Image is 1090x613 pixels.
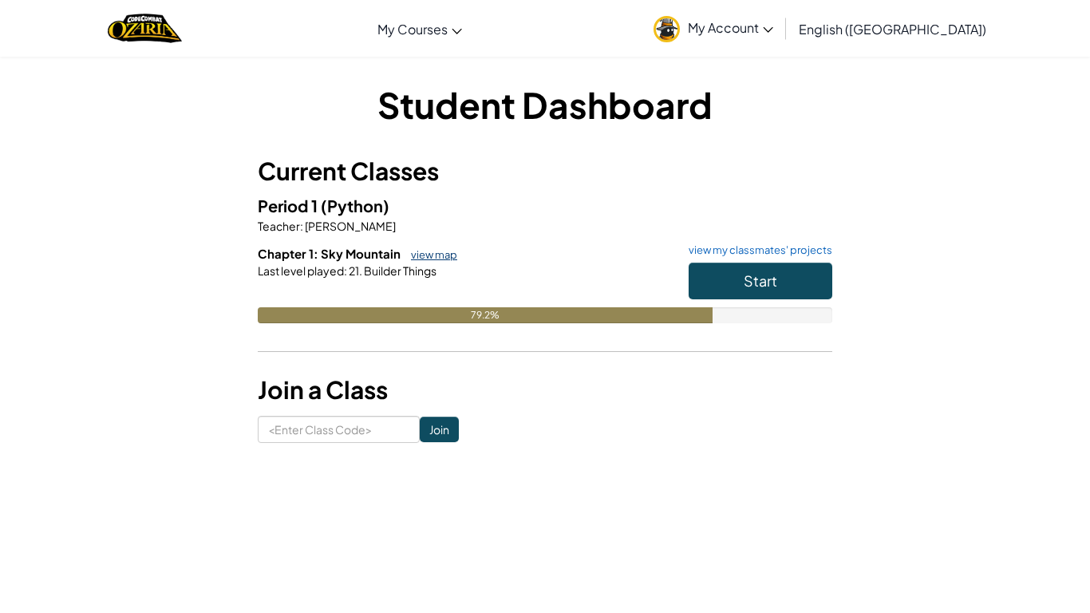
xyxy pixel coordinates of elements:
span: Period 1 [258,196,321,216]
span: Last level played [258,263,344,278]
h3: Join a Class [258,372,832,408]
span: Start [744,271,777,290]
span: Teacher [258,219,300,233]
img: avatar [654,16,680,42]
span: [PERSON_NAME] [303,219,396,233]
img: Home [108,12,182,45]
span: (Python) [321,196,389,216]
input: <Enter Class Code> [258,416,420,443]
span: : [344,263,347,278]
div: 79.2% [258,307,713,323]
span: 21. [347,263,362,278]
span: My Courses [377,21,448,38]
a: view map [403,248,457,261]
h3: Current Classes [258,153,832,189]
span: English ([GEOGRAPHIC_DATA]) [799,21,986,38]
a: view my classmates' projects [681,245,832,255]
span: : [300,219,303,233]
a: My Account [646,3,781,53]
h1: Student Dashboard [258,80,832,129]
span: Chapter 1: Sky Mountain [258,246,403,261]
span: Builder Things [362,263,436,278]
a: English ([GEOGRAPHIC_DATA]) [791,7,994,50]
span: My Account [688,19,773,36]
button: Start [689,263,832,299]
input: Join [420,417,459,442]
a: Ozaria by CodeCombat logo [108,12,182,45]
a: My Courses [369,7,470,50]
